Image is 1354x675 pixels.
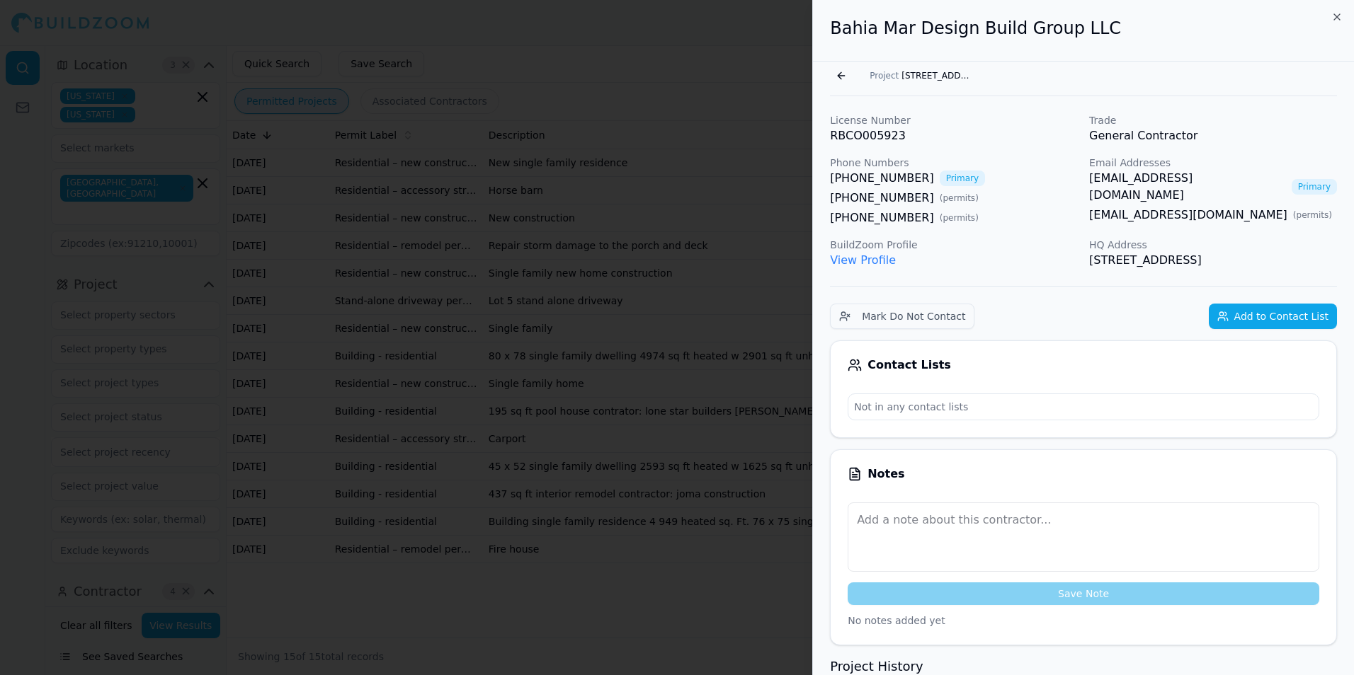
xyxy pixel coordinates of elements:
span: ( permits ) [1293,209,1332,221]
p: Trade [1089,113,1337,127]
a: [PHONE_NUMBER] [830,190,934,207]
button: Add to Contact List [1209,304,1337,329]
a: [EMAIL_ADDRESS][DOMAIN_NAME] [1089,207,1287,224]
p: Phone Numbers [830,156,1078,170]
p: Not in any contact lists [848,394,1319,420]
span: ( permits ) [940,192,979,204]
div: Notes [848,467,1319,481]
span: ( permits ) [940,212,979,224]
button: Mark Do Not Contact [830,304,974,329]
a: [PHONE_NUMBER] [830,170,934,187]
span: [STREET_ADDRESS][PERSON_NAME] [901,70,972,81]
button: Project[STREET_ADDRESS][PERSON_NAME] [861,66,981,86]
p: BuildZoom Profile [830,238,1078,252]
div: Contact Lists [848,358,1319,372]
a: View Profile [830,253,896,267]
span: Primary [1292,179,1337,195]
a: [EMAIL_ADDRESS][DOMAIN_NAME] [1089,170,1286,204]
p: Email Addresses [1089,156,1337,170]
p: No notes added yet [848,613,1319,628]
p: [STREET_ADDRESS] [1089,252,1337,269]
a: [PHONE_NUMBER] [830,209,934,226]
p: General Contractor [1089,127,1337,144]
h2: Bahia Mar Design Build Group LLC [830,17,1337,40]
span: Primary [940,171,985,186]
p: RBCO005923 [830,127,1078,144]
p: HQ Address [1089,238,1337,252]
span: Project [870,70,899,81]
p: License Number [830,113,1078,127]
